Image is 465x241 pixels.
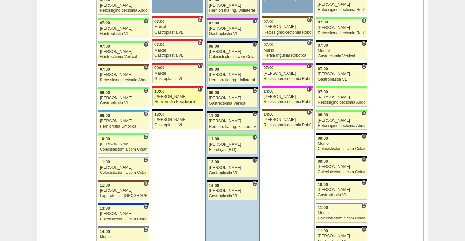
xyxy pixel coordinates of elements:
div: [PERSON_NAME] [318,188,365,192]
span: Hospital [252,19,257,24]
a: C 13:30 [PERSON_NAME] Colecistectomia com Colangiografia VL [98,205,149,223]
div: [PERSON_NAME] [100,3,147,8]
div: Gastrectomia Vertical [100,55,147,59]
div: Key: Brasil [98,41,149,43]
div: Hernia Inguinal Robótica [264,53,311,58]
div: [PERSON_NAME] [264,95,311,99]
div: Retossigmoidectomia Robótica [318,8,365,12]
div: Gastrectomia Vertical [209,101,256,106]
span: 07:00 [264,19,274,24]
div: Key: Brasil [98,133,149,135]
div: Key: Blanc [316,40,367,42]
div: [PERSON_NAME] [318,234,365,238]
div: Key: Santa Joana [98,180,149,182]
span: Consultório [307,40,312,46]
div: Key: Assunção [152,16,203,18]
div: Gastroplastia VL [318,77,365,82]
span: Hospital [361,111,366,116]
div: Gastroplastia VL [209,32,256,36]
span: 14:00 [264,89,274,94]
div: Key: Santa Joana [98,64,149,66]
div: Key: Blanc [316,226,367,228]
div: Colecistectomia com Colangiografia VL [100,171,147,175]
div: Key: Blanc [316,179,367,181]
div: Key: São Luiz - Itaim [98,203,149,205]
div: Retossigmoidectomia Abdominal VL [318,100,365,105]
div: Marcal [318,49,365,53]
a: C 08:00 [PERSON_NAME] Colecistectomia com Colangiografia VL [207,43,258,61]
a: 07:00 [PERSON_NAME] Retossigmoidectomia Abdominal VL [316,88,367,107]
div: [PERSON_NAME] [100,165,147,170]
div: Marcal [154,71,201,76]
span: Consultório [252,88,257,94]
span: 13:00 [154,112,164,117]
span: Consultório [198,17,203,23]
div: Herniorrafia Umbilical [100,124,147,128]
a: C 07:00 Marcal Gastroplastia VL [152,41,203,60]
div: Key: Santa Joana [262,109,313,111]
div: Laparotomia, [GEOGRAPHIC_DATA], Drenagem, Bridas [100,194,147,198]
span: Consultório [361,134,366,139]
div: Gastroplastia VL [318,193,365,197]
a: H 09:00 [PERSON_NAME] Herniorrafia Umbilical [98,112,149,130]
div: Key: Brasil [98,18,149,20]
div: Gastroplastia VL [154,77,201,81]
div: Marcal [154,25,201,29]
span: Hospital [307,110,312,115]
span: 07:00 [264,66,274,70]
span: Consultório [143,227,148,233]
span: Consultório [198,64,203,69]
span: 09:00 [100,113,110,118]
a: H 08:00 [PERSON_NAME] Retossigmoidectomia Abdominal VL [316,112,367,130]
span: Consultório [143,134,148,140]
div: Key: Blanc [316,133,367,135]
a: C 13:00 [PERSON_NAME] Gastroplastia VL [207,159,258,177]
div: Murilo [100,235,147,239]
span: Hospital [143,19,148,24]
span: 07:00 [100,21,110,25]
span: Hospital [143,65,148,70]
div: [PERSON_NAME] [209,3,256,8]
a: H 07:00 [PERSON_NAME] Retossigmoidectomia Robótica [262,65,313,83]
div: Colecistectomia com Colangiografia VL [100,147,147,152]
span: 07:00 [318,43,328,48]
div: Colecistectomia com Colangiografia VL [318,170,365,174]
span: Hospital [143,181,148,186]
div: Key: Blanc [207,111,258,113]
span: Hospital [143,42,148,47]
a: C 09:00 [PERSON_NAME] Gastroplastia VL [98,89,149,107]
div: Key: Brasil [316,86,367,88]
div: Key: Santa Joana [262,16,313,18]
span: 11:00 [209,113,219,118]
div: Key: Brasil [98,87,149,89]
span: Consultório [143,88,148,93]
div: Key: Brasil [207,64,258,66]
span: 09:00 [318,159,328,164]
a: C 10:00 [PERSON_NAME] Herniorrafia Recidivante [152,88,203,106]
div: [PERSON_NAME] [100,212,147,216]
span: 10:00 [100,137,110,141]
a: H 11:00 [PERSON_NAME] Laparotomia, [GEOGRAPHIC_DATA], Drenagem, Bridas [98,182,149,200]
div: [PERSON_NAME] [209,73,256,77]
span: 07:00 [264,42,274,47]
span: 11:00 [100,183,110,188]
a: H 14:00 [PERSON_NAME] Retossigmoidectomia Robótica [262,88,313,106]
span: 11:00 [209,137,219,141]
div: Key: Assunção [152,63,203,65]
div: Key: Blanc [207,87,258,89]
span: Consultório [143,204,148,209]
span: Consultório [361,180,366,185]
div: [PERSON_NAME] [318,72,365,76]
span: 10:00 [318,182,328,187]
div: [PERSON_NAME] [209,50,256,54]
span: 07:00 [154,42,164,47]
a: H 07:00 [PERSON_NAME] Retossigmoidectomia Robótica [316,19,367,37]
div: Key: Assunção [152,86,203,88]
div: [PERSON_NAME] [154,95,201,99]
span: 13:30 [100,206,110,211]
div: Key: Santa Catarina [98,226,149,228]
div: [PERSON_NAME] [318,165,365,169]
span: Consultório [361,41,366,46]
div: Key: Brasil [316,17,367,19]
span: 08:00 [318,113,328,117]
